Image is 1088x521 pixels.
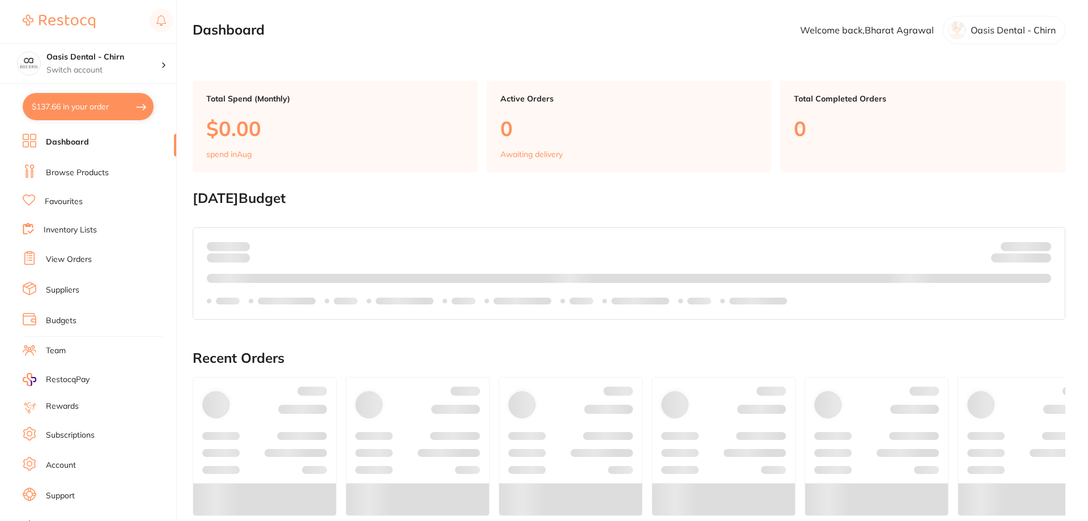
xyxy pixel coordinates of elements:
h2: [DATE] Budget [193,190,1065,206]
a: Budgets [46,315,76,327]
strong: $0.00 [1031,255,1051,265]
p: Total Spend (Monthly) [206,94,464,103]
p: Spent: [207,242,250,251]
h2: Recent Orders [193,350,1065,366]
h4: Oasis Dental - Chirn [46,52,161,63]
p: spend in Aug [206,150,252,159]
p: Oasis Dental - Chirn [971,25,1056,35]
p: Welcome back, Bharat Agrawal [800,25,934,35]
a: Account [46,460,76,471]
a: Inventory Lists [44,225,97,236]
p: Labels [452,296,475,306]
p: Labels extended [376,296,433,306]
a: Rewards [46,401,79,412]
p: Labels extended [494,296,551,306]
a: RestocqPay [23,373,90,386]
p: Switch account [46,65,161,76]
span: RestocqPay [46,374,90,386]
a: Subscriptions [46,430,95,441]
a: Browse Products [46,167,109,179]
a: Favourites [45,196,83,207]
p: Labels [334,296,358,306]
p: Labels extended [611,296,669,306]
p: Labels [216,296,240,306]
p: Budget: [1001,242,1051,251]
img: Oasis Dental - Chirn [18,52,40,75]
a: Total Completed Orders0 [780,81,1065,172]
p: Active Orders [500,94,758,103]
a: Dashboard [46,137,89,148]
p: Awaiting delivery [500,150,563,159]
a: Team [46,345,66,357]
a: Restocq Logo [23,9,95,35]
p: month [207,251,250,265]
h2: Dashboard [193,22,265,38]
p: Labels [569,296,593,306]
a: Support [46,490,75,502]
a: Total Spend (Monthly)$0.00spend inAug [193,81,478,172]
button: $137.66 in your order [23,93,154,120]
img: RestocqPay [23,373,36,386]
img: Restocq Logo [23,15,95,28]
p: Total Completed Orders [794,94,1052,103]
strong: $NaN [1029,241,1051,251]
a: Active Orders0Awaiting delivery [487,81,772,172]
p: Remaining: [991,251,1051,265]
a: View Orders [46,254,92,265]
p: 0 [794,117,1052,140]
a: Suppliers [46,285,79,296]
p: 0 [500,117,758,140]
p: $0.00 [206,117,464,140]
p: Labels [687,296,711,306]
p: Labels extended [729,296,787,306]
strong: $0.00 [230,241,250,251]
p: Labels extended [258,296,316,306]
